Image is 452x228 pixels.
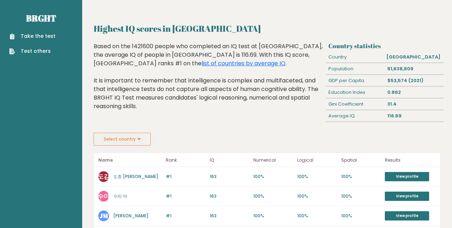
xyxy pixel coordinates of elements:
[385,192,429,201] a: View profile
[385,211,429,221] a: View profile
[210,173,249,180] p: 163
[253,156,293,164] p: Numerical
[297,156,337,164] p: Logical
[113,173,158,179] a: 도효 [PERSON_NAME]
[326,87,384,98] div: Education Index
[297,173,337,180] p: 100%
[326,75,384,86] div: GDP per Capita
[328,42,441,50] h3: Country statistics
[297,213,337,219] p: 100%
[9,32,55,40] a: Take the test
[384,63,443,75] div: 51,638,809
[384,75,443,86] div: $53,574 (2021)
[210,193,249,199] p: 163
[326,98,384,110] div: Gini Coefficient
[166,193,205,199] p: #1
[98,172,110,181] text: 도김
[341,173,381,180] p: 100%
[210,213,249,219] p: 163
[384,51,443,63] div: [GEOGRAPHIC_DATA]
[253,173,293,180] p: 100%
[326,51,384,63] div: Country
[94,42,323,121] div: Based on the 1421600 people who completed an IQ test at [GEOGRAPHIC_DATA], the average IQ of peop...
[297,193,337,199] p: 100%
[100,212,108,220] text: JM
[341,193,381,199] p: 100%
[98,192,110,200] text: 수마
[384,110,443,122] div: 116.69
[26,12,56,24] a: Brght
[384,87,443,98] div: 0.862
[166,173,205,180] p: #1
[113,193,127,199] a: 수리 마
[210,156,249,164] p: IQ
[385,156,436,164] p: Results
[384,98,443,110] div: 31.4
[166,156,205,164] p: Rank
[385,172,429,181] a: View profile
[202,59,285,67] a: list of countries by average IQ
[9,47,55,55] a: Test others
[341,156,381,164] p: Spatial
[253,193,293,199] p: 100%
[94,22,441,35] h2: Highest IQ scores in [GEOGRAPHIC_DATA]
[326,110,384,122] div: Average IQ
[326,63,384,75] div: Population
[113,213,149,219] a: [PERSON_NAME]
[166,213,205,219] p: #1
[253,213,293,219] p: 100%
[98,157,113,163] b: Name
[341,213,381,219] p: 100%
[94,133,151,146] button: Select country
